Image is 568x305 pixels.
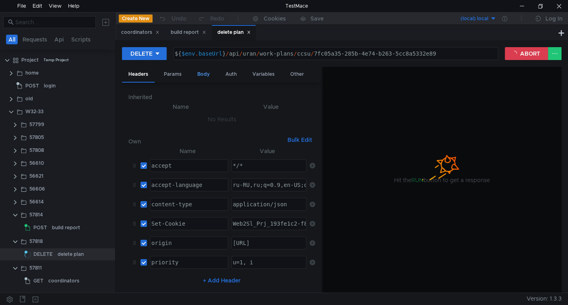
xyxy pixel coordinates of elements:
div: 56610 [29,157,44,169]
div: coordinators [121,28,159,37]
button: Create New [119,15,153,23]
div: Variables [246,67,281,82]
th: Name [135,102,227,112]
span: POST [25,80,39,92]
div: Cookies [264,14,286,23]
div: delete plan [58,248,84,260]
div: Params [157,67,188,82]
nz-embed-empty: No Results [208,116,236,123]
button: Bulk Edit [284,135,315,145]
button: ABORT [505,47,548,60]
span: GET [33,275,43,287]
div: Other [284,67,310,82]
div: Temp Project [43,54,69,66]
div: Headers [122,67,155,83]
div: (local) local [461,15,488,23]
h6: Own [128,137,284,146]
div: 57818 [29,235,43,247]
input: Search... [15,18,91,27]
th: Value [227,102,315,112]
button: + Add Header [200,276,244,285]
div: W32-33 [25,106,43,118]
th: Value [228,146,306,156]
button: DELETE [122,47,167,60]
button: All [6,35,18,44]
div: 57811 [29,262,42,274]
button: (local) local [440,12,496,25]
div: 57805 [29,131,44,143]
div: login [44,80,56,92]
div: 57799 [29,118,44,131]
div: 56606 [29,183,45,195]
div: build report [171,28,206,37]
div: Redo [210,14,224,23]
span: DELETE [33,248,53,260]
h6: Inherited [128,92,315,102]
div: old [25,93,33,105]
span: Version: 1.3.3 [527,293,562,305]
div: Auth [219,67,243,82]
div: Undo [171,14,186,23]
div: DELETE [130,49,153,58]
div: coordinators [48,275,79,287]
span: POST [33,222,47,234]
div: 57808 [29,144,44,156]
div: 56614 [29,196,44,208]
button: Undo [153,12,192,25]
div: 56621 [29,170,43,182]
div: Body [191,67,216,82]
button: Requests [20,35,50,44]
button: Api [52,35,66,44]
button: Redo [192,12,230,25]
button: Scripts [69,35,93,44]
div: delete plan [217,28,251,37]
div: home [25,67,39,79]
div: Save [310,16,324,21]
div: Log In [545,14,562,23]
th: Name [147,146,228,156]
div: build report [52,222,80,234]
span: Loading... [24,251,31,258]
div: Project [21,54,39,66]
div: 57814 [29,209,43,221]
